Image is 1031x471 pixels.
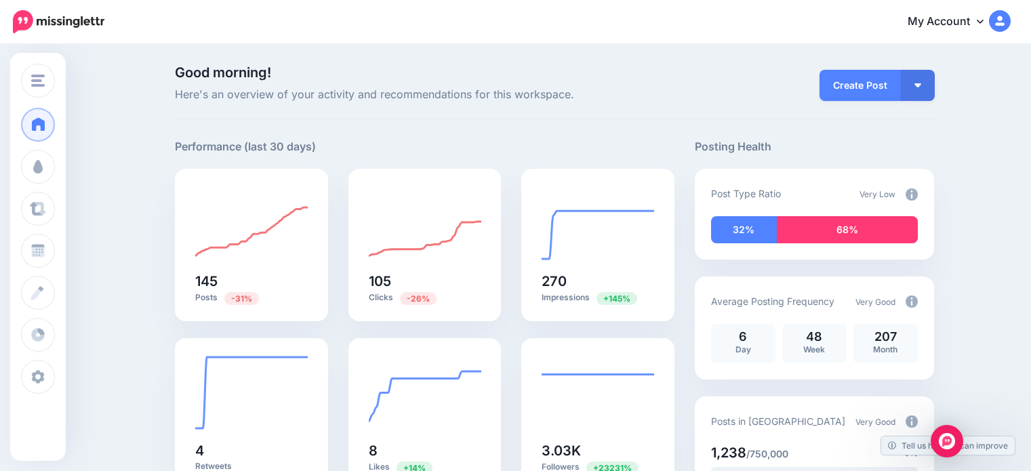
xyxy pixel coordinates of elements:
[175,64,271,81] span: Good morning!
[13,10,104,33] img: Missinglettr
[369,291,481,304] p: Clicks
[789,331,840,343] p: 48
[906,188,918,201] img: info-circle-grey.png
[777,216,918,243] div: 68% of your posts in the last 30 days have been from Curated content
[855,297,895,307] span: Very Good
[542,444,654,457] h5: 3.03K
[711,445,746,461] span: 1,238
[711,186,781,201] p: Post Type Ratio
[906,295,918,308] img: info-circle-grey.png
[597,292,637,305] span: Previous period: 110
[931,425,963,457] div: Open Intercom Messenger
[695,138,934,155] h5: Posting Health
[369,274,481,288] h5: 105
[746,448,788,459] span: /750,000
[820,70,901,101] a: Create Post
[31,75,45,87] img: menu.png
[860,189,895,199] span: Very Low
[894,5,1011,39] a: My Account
[718,331,769,343] p: 6
[542,274,654,288] h5: 270
[175,138,316,155] h5: Performance (last 30 days)
[224,292,259,305] span: Previous period: 211
[881,436,1015,455] a: Tell us how we can improve
[195,291,308,304] p: Posts
[400,292,437,305] span: Previous period: 142
[803,344,825,354] span: Week
[711,413,845,429] p: Posts in [GEOGRAPHIC_DATA]
[369,444,481,457] h5: 8
[195,274,308,288] h5: 145
[711,293,834,309] p: Average Posting Frequency
[855,417,895,427] span: Very Good
[195,444,308,457] h5: 4
[906,415,918,428] img: info-circle-grey.png
[860,331,911,343] p: 207
[914,83,921,87] img: arrow-down-white.png
[175,86,674,104] span: Here's an overview of your activity and recommendations for this workspace.
[542,291,654,304] p: Impressions
[711,216,777,243] div: 32% of your posts in the last 30 days have been from Drip Campaigns
[735,344,751,354] span: Day
[873,344,897,354] span: Month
